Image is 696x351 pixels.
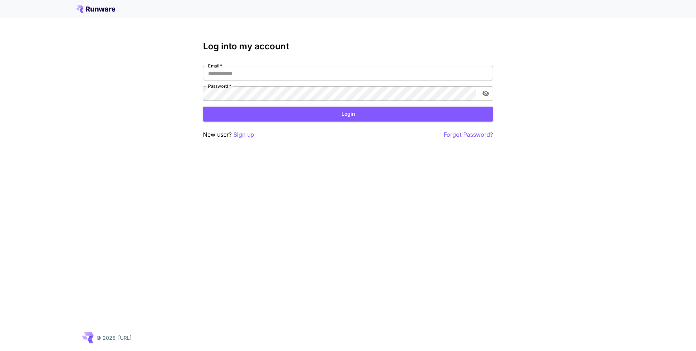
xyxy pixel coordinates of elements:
p: © 2025, [URL] [96,334,132,342]
label: Email [208,63,222,69]
button: Login [203,107,493,121]
button: Sign up [233,130,254,139]
h3: Log into my account [203,41,493,51]
button: Forgot Password? [444,130,493,139]
button: toggle password visibility [479,87,492,100]
p: New user? [203,130,254,139]
label: Password [208,83,231,89]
